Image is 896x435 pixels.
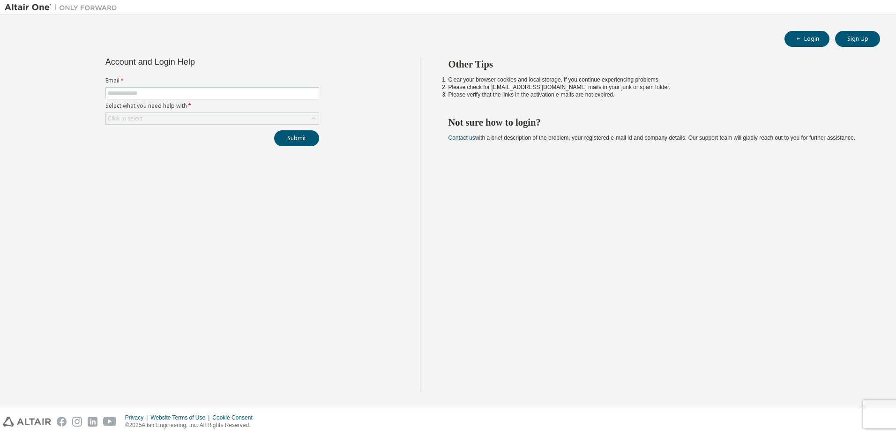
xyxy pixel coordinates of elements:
button: Sign Up [835,31,880,47]
div: Click to select [106,113,319,124]
div: Click to select [108,115,142,122]
div: Website Terms of Use [150,414,212,421]
h2: Other Tips [448,58,864,70]
button: Login [784,31,829,47]
li: Clear your browser cookies and local storage, if you continue experiencing problems. [448,76,864,83]
img: facebook.svg [57,417,67,427]
a: Contact us [448,135,475,141]
img: Altair One [5,3,122,12]
img: linkedin.svg [88,417,97,427]
div: Privacy [125,414,150,421]
div: Cookie Consent [212,414,258,421]
div: Account and Login Help [105,58,276,66]
label: Email [105,77,319,84]
h2: Not sure how to login? [448,116,864,128]
img: instagram.svg [72,417,82,427]
li: Please check for [EMAIL_ADDRESS][DOMAIN_NAME] mails in your junk or spam folder. [448,83,864,91]
img: youtube.svg [103,417,117,427]
button: Submit [274,130,319,146]
label: Select what you need help with [105,102,319,110]
p: © 2025 Altair Engineering, Inc. All Rights Reserved. [125,421,258,429]
li: Please verify that the links in the activation e-mails are not expired. [448,91,864,98]
span: with a brief description of the problem, your registered e-mail id and company details. Our suppo... [448,135,855,141]
img: altair_logo.svg [3,417,51,427]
